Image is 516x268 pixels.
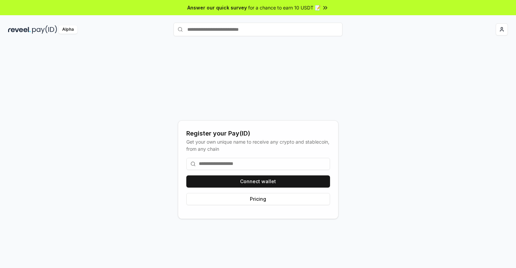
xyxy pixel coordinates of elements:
img: reveel_dark [8,25,31,34]
span: Answer our quick survey [187,4,247,11]
div: Get your own unique name to receive any crypto and stablecoin, from any chain [186,138,330,152]
span: for a chance to earn 10 USDT 📝 [248,4,321,11]
div: Register your Pay(ID) [186,129,330,138]
div: Alpha [58,25,77,34]
button: Connect wallet [186,175,330,188]
img: pay_id [32,25,57,34]
button: Pricing [186,193,330,205]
